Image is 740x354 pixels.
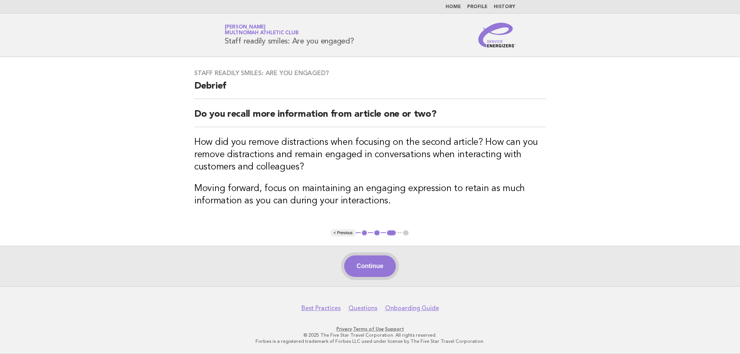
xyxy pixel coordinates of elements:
[134,326,606,332] p: · ·
[373,229,381,237] button: 2
[194,69,546,77] h3: Staff readily smiles: Are you engaged?
[330,229,355,237] button: < Previous
[467,5,488,9] a: Profile
[446,5,461,9] a: Home
[134,332,606,338] p: © 2025 The Five Star Travel Corporation. All rights reserved.
[194,108,546,127] h2: Do you recall more information from article one or two?
[134,338,606,344] p: Forbes is a registered trademark of Forbes LLC used under license by The Five Star Travel Corpora...
[344,255,395,277] button: Continue
[194,136,546,173] h3: How did you remove distractions when focusing on the second article? How can you remove distracti...
[225,25,354,45] h1: Staff readily smiles: Are you engaged?
[336,326,352,332] a: Privacy
[225,25,298,35] a: [PERSON_NAME]Multnomah Athletic Club
[386,229,397,237] button: 3
[194,80,546,99] h2: Debrief
[385,326,404,332] a: Support
[361,229,368,237] button: 1
[478,23,515,47] img: Service Energizers
[301,304,341,312] a: Best Practices
[353,326,384,332] a: Terms of Use
[225,31,298,36] span: Multnomah Athletic Club
[494,5,515,9] a: History
[385,304,439,312] a: Onboarding Guide
[194,183,546,207] h3: Moving forward, focus on maintaining an engaging expression to retain as much information as you ...
[348,304,377,312] a: Questions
